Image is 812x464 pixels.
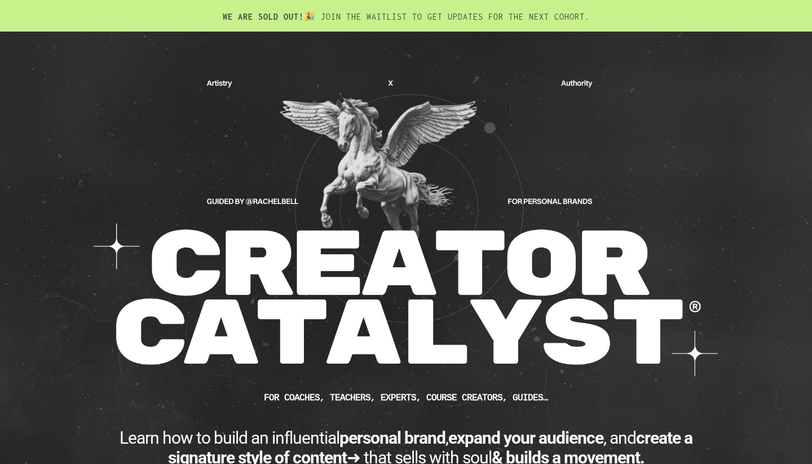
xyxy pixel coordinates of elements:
b: expand your audience [448,428,603,448]
b: personal brand [339,428,445,448]
b: FOR Coaches, teachers, experts, course creators, guides… [264,392,548,403]
h2: 🎉 JOIN THE WAITLIST TO GET UPDATES FOR THE NEXT COHORT. [96,11,716,32]
b: WE ARE SOLD OUT! [223,12,304,21]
